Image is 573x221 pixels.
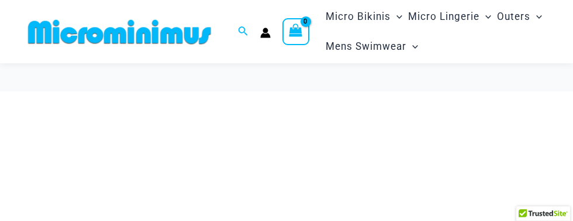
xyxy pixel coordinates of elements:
a: Micro LingerieMenu ToggleMenu Toggle [405,2,494,32]
a: OutersMenu ToggleMenu Toggle [494,2,545,32]
a: Account icon link [260,28,271,38]
a: Mens SwimwearMenu ToggleMenu Toggle [323,32,421,62]
a: Micro BikinisMenu ToggleMenu Toggle [323,2,405,32]
span: Menu Toggle [406,32,418,62]
span: Micro Lingerie [408,2,479,32]
span: Menu Toggle [391,2,402,32]
span: Menu Toggle [530,2,542,32]
span: Outers [497,2,530,32]
a: View Shopping Cart, empty [282,18,309,45]
span: Menu Toggle [479,2,491,32]
a: Search icon link [238,25,248,39]
span: Micro Bikinis [326,2,391,32]
img: MM SHOP LOGO FLAT [23,19,216,45]
span: Mens Swimwear [326,32,406,62]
